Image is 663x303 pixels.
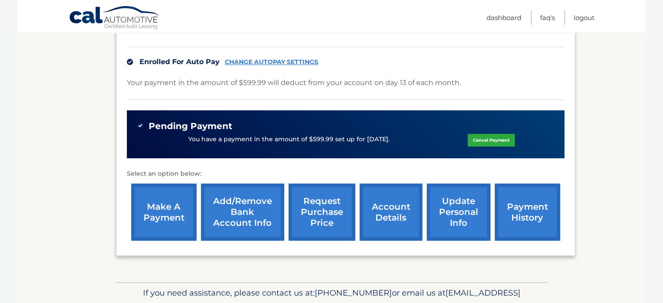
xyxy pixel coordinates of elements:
a: make a payment [131,184,197,241]
img: check-green.svg [137,123,143,129]
span: [PHONE_NUMBER] [315,288,392,298]
span: Pending Payment [149,121,232,132]
a: update personal info [427,184,490,241]
a: Add/Remove bank account info [201,184,284,241]
a: request purchase price [289,184,355,241]
p: You have a payment in the amount of $599.99 set up for [DATE]. [188,135,390,144]
a: Cancel Payment [468,134,515,146]
a: Dashboard [486,10,521,25]
img: check.svg [127,59,133,65]
a: Cal Automotive [69,6,160,31]
p: Your payment in the amount of $599.99 will deduct from your account on day 13 of each month. [127,77,461,89]
p: Select an option below: [127,169,564,179]
span: Enrolled For Auto Pay [139,58,220,66]
a: FAQ's [540,10,555,25]
a: CHANGE AUTOPAY SETTINGS [225,58,318,66]
a: payment history [495,184,560,241]
a: Logout [574,10,595,25]
a: account details [360,184,422,241]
